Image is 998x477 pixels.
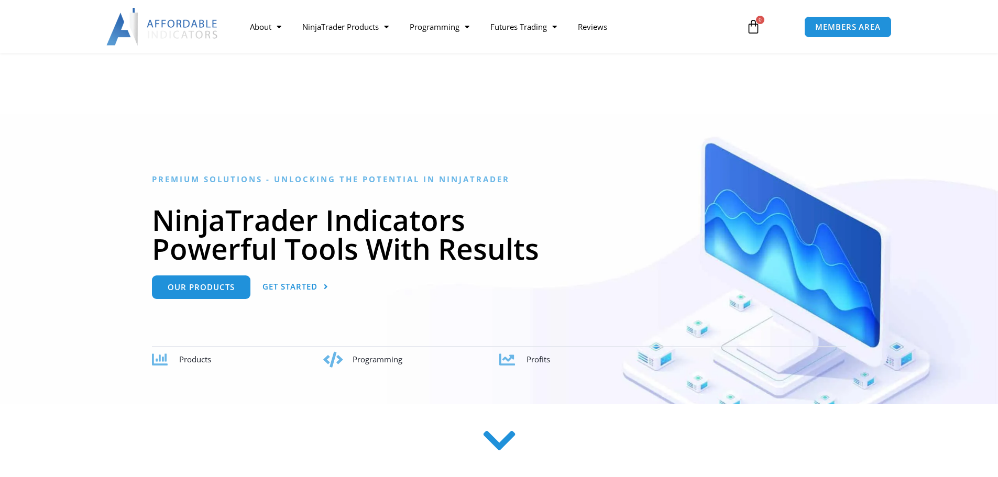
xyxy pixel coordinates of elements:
[152,205,846,263] h1: NinjaTrader Indicators Powerful Tools With Results
[730,12,776,42] a: 0
[292,15,399,39] a: NinjaTrader Products
[480,15,567,39] a: Futures Trading
[353,354,402,364] span: Programming
[106,8,219,46] img: LogoAI | Affordable Indicators – NinjaTrader
[399,15,480,39] a: Programming
[804,16,892,38] a: MEMBERS AREA
[527,354,550,364] span: Profits
[152,174,846,184] h6: Premium Solutions - Unlocking the Potential in NinjaTrader
[239,15,734,39] nav: Menu
[152,275,250,299] a: Our Products
[567,15,618,39] a: Reviews
[815,23,881,31] span: MEMBERS AREA
[262,283,317,291] span: Get Started
[168,283,235,291] span: Our Products
[262,275,328,299] a: Get Started
[756,16,764,24] span: 0
[239,15,292,39] a: About
[179,354,211,364] span: Products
